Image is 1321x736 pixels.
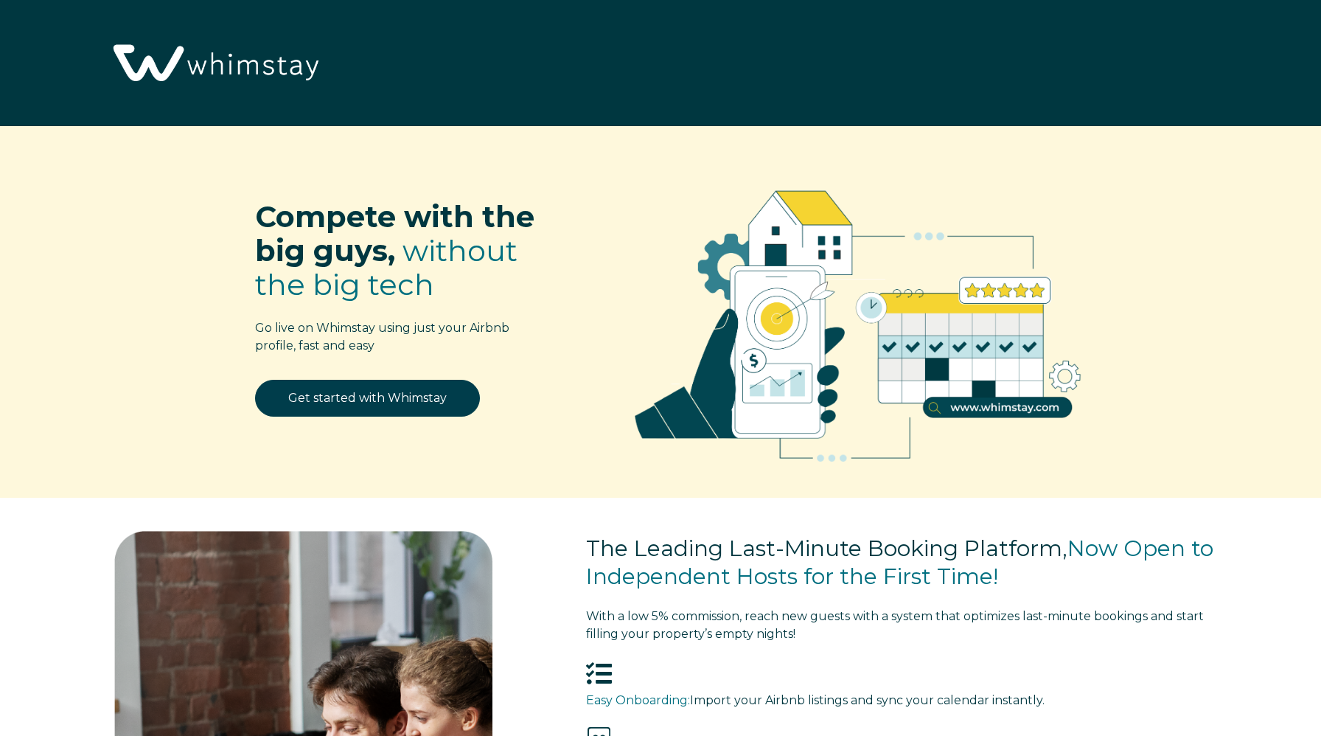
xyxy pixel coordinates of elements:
[103,7,325,121] img: Whimstay Logo-02 1
[586,535,1067,562] span: The Leading Last-Minute Booking Platform,
[255,380,480,417] a: Get started with Whimstay
[255,321,509,353] span: Go live on Whimstay using just your Airbnb profile, fast and easy
[255,198,534,268] span: Compete with the big guys,
[690,693,1045,707] span: Import your Airbnb listings and sync your calendar instantly.
[599,148,1118,489] img: RBO Ilustrations-02
[586,535,1213,590] span: Now Open to Independent Hosts for the First Time!
[586,609,1182,623] span: With a low 5% commission, reach new guests with a system that optimizes last-minute bookings and s
[255,232,517,302] span: without the big tech
[586,609,1204,641] span: tart filling your property’s empty nights!
[586,693,690,707] span: Easy Onboarding:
